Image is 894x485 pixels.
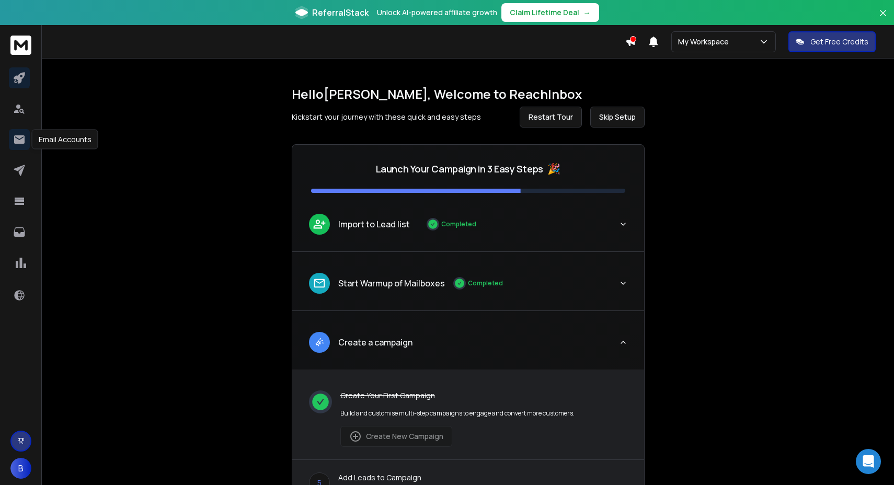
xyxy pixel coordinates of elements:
p: Unlock AI-powered affiliate growth [377,7,497,18]
div: Open Intercom Messenger [856,449,881,474]
button: Restart Tour [520,107,582,128]
img: lead [313,276,326,290]
button: Skip Setup [590,107,645,128]
span: Skip Setup [599,112,636,122]
p: Create Your First Campaign [340,390,575,401]
p: Create a campaign [338,336,412,349]
span: → [583,7,591,18]
button: B [10,458,31,479]
button: Close banner [876,6,890,31]
h1: Hello [PERSON_NAME] , Welcome to ReachInbox [292,86,645,102]
button: leadStart Warmup of MailboxesCompleted [292,264,644,310]
p: Completed [468,279,503,287]
button: leadCreate a campaign [292,324,644,369]
p: Add Leads to Campaign [338,472,553,483]
button: Get Free Credits [788,31,876,52]
p: Get Free Credits [810,37,868,47]
p: Import to Lead list [338,218,410,230]
p: Launch Your Campaign in 3 Easy Steps [376,161,543,176]
img: lead [313,217,326,230]
span: 🎉 [547,161,560,176]
span: ReferralStack [312,6,369,19]
button: leadImport to Lead listCompleted [292,205,644,251]
p: Completed [441,220,476,228]
p: Build and customise multi-step campaigns to engage and convert more customers. [340,409,575,418]
img: lead [313,336,326,349]
button: Claim Lifetime Deal→ [501,3,599,22]
p: Start Warmup of Mailboxes [338,277,445,290]
div: Email Accounts [32,130,98,149]
p: My Workspace [678,37,733,47]
p: Kickstart your journey with these quick and easy steps [292,112,481,122]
